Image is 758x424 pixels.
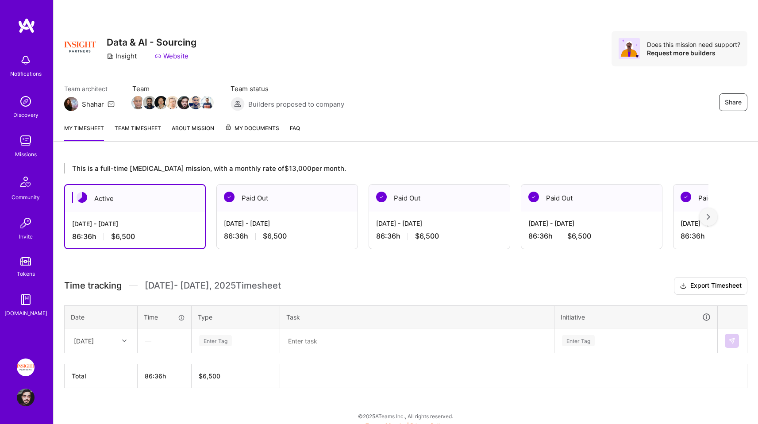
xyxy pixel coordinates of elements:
a: My timesheet [64,123,104,141]
img: Team Member Avatar [143,96,156,109]
button: Export Timesheet [674,277,747,295]
img: discovery [17,93,35,110]
img: Active [77,192,87,203]
div: Initiative [561,312,711,322]
div: [DATE] - [DATE] [528,219,655,228]
a: Team Member Avatar [167,95,178,110]
div: Shahar [82,100,104,109]
div: [DATE] - [DATE] [72,219,198,228]
div: 86:36 h [528,231,655,241]
img: Team Member Avatar [189,96,202,109]
div: This is a full-time [MEDICAL_DATA] mission, with a monthly rate of $13,000 per month. [64,163,708,173]
span: $6,500 [111,232,135,241]
div: Community [12,193,40,202]
img: Team Member Avatar [177,96,191,109]
div: Enter Tag [199,334,232,347]
a: Team timesheet [115,123,161,141]
span: Team [132,84,213,93]
div: [DATE] - [DATE] [376,219,503,228]
div: 86:36 h [224,231,350,241]
img: logo [18,18,35,34]
div: Notifications [10,69,42,78]
div: Does this mission need support? [647,40,740,49]
th: Total [65,364,138,388]
div: Request more builders [647,49,740,57]
img: Invite [17,214,35,232]
img: Submit [728,337,735,344]
a: Team Member Avatar [178,95,190,110]
img: Paid Out [376,192,387,202]
div: [DOMAIN_NAME] [4,308,47,318]
span: $6,500 [263,231,287,241]
img: Paid Out [681,192,691,202]
th: Type [192,305,280,328]
div: Discovery [13,110,38,119]
i: icon Download [680,281,687,291]
img: Paid Out [528,192,539,202]
img: Team Architect [64,97,78,111]
div: Paid Out [369,185,510,212]
button: Share [719,93,747,111]
img: right [707,214,710,220]
span: Time tracking [64,280,122,291]
img: Company Logo [64,31,96,63]
img: teamwork [17,132,35,150]
a: Team Member Avatar [144,95,155,110]
a: About Mission [172,123,214,141]
a: User Avatar [15,389,37,406]
span: Builders proposed to company [248,100,344,109]
a: Team Member Avatar [190,95,201,110]
th: $6,500 [192,364,280,388]
div: Invite [19,232,33,241]
img: Team Member Avatar [131,96,145,109]
div: 86:36 h [72,232,198,241]
img: guide book [17,291,35,308]
img: tokens [20,257,31,266]
img: Insight Partners: Data & AI - Sourcing [17,358,35,376]
a: Website [154,51,189,61]
span: Share [725,98,742,107]
div: Time [144,312,185,322]
i: icon CompanyGray [107,53,114,60]
img: Team Member Avatar [154,96,168,109]
img: Team Member Avatar [166,96,179,109]
div: Missions [15,150,37,159]
a: Team Member Avatar [201,95,213,110]
a: My Documents [225,123,279,141]
th: Task [280,305,554,328]
a: Insight Partners: Data & AI - Sourcing [15,358,37,376]
img: Avatar [619,38,640,59]
img: User Avatar [17,389,35,406]
div: 86:36 h [376,231,503,241]
img: Builders proposed to company [231,97,245,111]
span: Team status [231,84,344,93]
a: Team Member Avatar [132,95,144,110]
span: $6,500 [415,231,439,241]
div: Insight [107,51,137,61]
div: Active [65,185,205,212]
a: FAQ [290,123,300,141]
div: [DATE] [74,336,94,345]
th: 86:36h [138,364,192,388]
i: icon Chevron [122,339,127,343]
div: Tokens [17,269,35,278]
img: Community [15,171,36,193]
span: Team architect [64,84,115,93]
a: Team Member Avatar [155,95,167,110]
div: Paid Out [217,185,358,212]
span: [DATE] - [DATE] , 2025 Timesheet [145,280,281,291]
th: Date [65,305,138,328]
span: My Documents [225,123,279,133]
i: icon Mail [108,100,115,108]
img: bell [17,51,35,69]
img: Paid Out [224,192,235,202]
div: — [138,329,191,352]
span: $6,500 [567,231,591,241]
div: [DATE] - [DATE] [224,219,350,228]
img: Team Member Avatar [200,96,214,109]
div: Paid Out [521,185,662,212]
div: Enter Tag [562,334,595,347]
h3: Data & AI - Sourcing [107,37,196,48]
